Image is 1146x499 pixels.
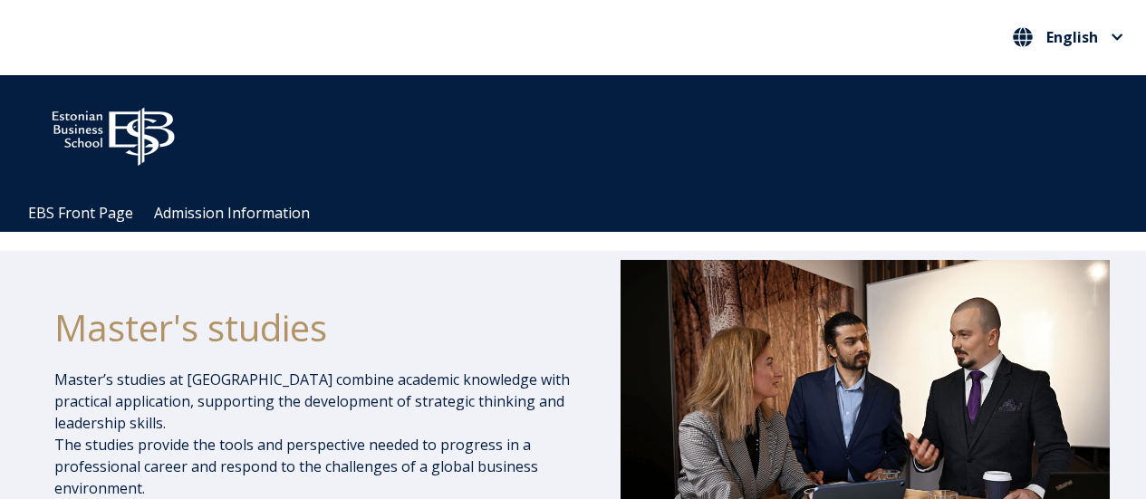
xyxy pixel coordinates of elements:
h1: Master's studies [54,305,580,350]
button: English [1008,23,1128,52]
img: ebs_logo2016_white [36,93,190,171]
a: EBS Front Page [28,203,133,223]
div: Navigation Menu [18,195,1146,232]
p: Master’s studies at [GEOGRAPHIC_DATA] combine academic knowledge with practical application, supp... [54,369,580,499]
span: Community for Growth and Resp [508,125,731,145]
nav: Select your language [1008,23,1128,53]
a: Admission Information [154,203,310,223]
span: English [1046,30,1098,44]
